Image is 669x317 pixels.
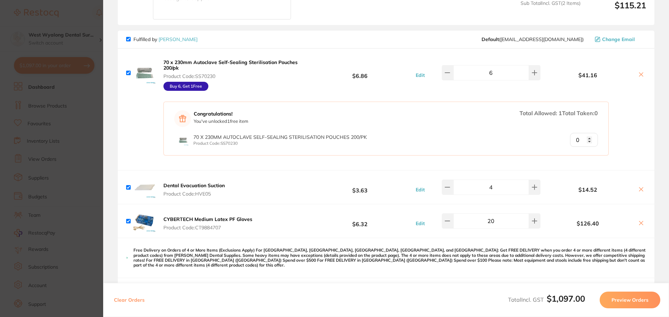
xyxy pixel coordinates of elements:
[570,133,598,147] input: Qty
[308,181,412,194] b: $3.63
[163,73,306,79] span: Product Code: SS70230
[547,293,585,304] b: $1,097.00
[163,59,298,71] b: 70 x 230mm Autoclave Self-Sealing Sterilisation Pouches 200/pk
[159,36,198,42] a: [PERSON_NAME]
[178,135,189,145] img: 70 x 230mm Autoclave Self-Sealing Sterilisation Pouches 200/pk
[193,141,367,146] p: Product Code: SS70230
[133,37,198,42] p: Fulfilled by
[594,110,598,117] span: 0
[161,182,227,197] button: Dental Evacuation Suction Product Code:HVE05
[521,0,580,19] span: Sub Total Incl. GST ( 2 Items)
[542,187,633,193] b: $14.52
[163,225,252,230] span: Product Code: CT9884707
[542,72,633,78] b: $41.16
[308,66,412,79] b: $6.86
[559,110,562,117] span: 1
[542,220,633,227] b: $126.40
[482,37,584,42] span: save@adamdental.com.au
[482,36,499,42] b: Default
[133,62,156,84] img: ZzM2aXE0Mw
[193,134,367,140] span: 70 x 230mm Autoclave Self-Sealing Sterilisation Pouches 200/pk
[414,187,427,193] button: Edit
[163,182,225,189] b: Dental Evacuation Suction
[163,216,252,222] b: CYBERTECH Medium Latex PF Gloves
[194,119,248,124] p: You've unlocked 1 free item
[508,296,585,303] span: Total Incl. GST
[593,36,646,42] button: Change Email
[414,72,427,78] button: Edit
[163,82,208,91] div: Buy 6, Get 1 Free
[161,59,308,91] button: 70 x 230mm Autoclave Self-Sealing Sterilisation Pouches 200/pk Product Code:SS70230 Buy 6, Get 1Free
[600,292,660,308] button: Preview Orders
[194,111,248,117] strong: Congratulations!
[308,215,412,228] b: $6.32
[602,37,635,42] span: Change Email
[520,110,598,116] div: Total Allowed: Total Taken:
[133,176,156,198] img: N2R5bThrbA
[133,248,646,268] p: Free Delivery on Orders of 4 or More Items (Exclusions Apply) For [GEOGRAPHIC_DATA], [GEOGRAPHIC_...
[163,191,225,197] span: Product Code: HVE05
[161,216,254,231] button: CYBERTECH Medium Latex PF Gloves Product Code:CT9884707
[133,210,156,232] img: b2dvcmZwcw
[586,0,646,19] output: $115.21
[414,220,427,227] button: Edit
[112,292,147,308] button: Clear Orders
